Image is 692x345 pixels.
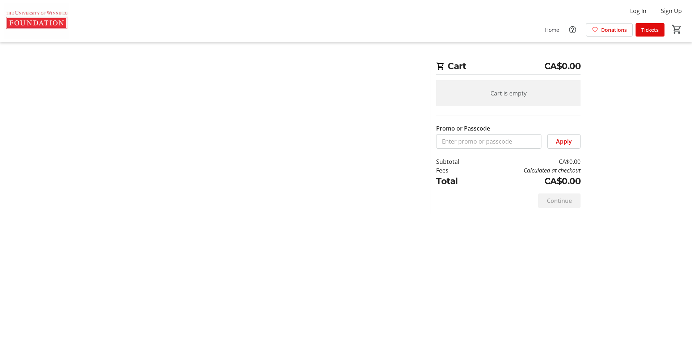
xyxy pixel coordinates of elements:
span: Sign Up [661,7,682,15]
a: Home [539,23,565,37]
h2: Cart [436,60,581,74]
td: Calculated at checkout [478,166,581,175]
input: Enter promo or passcode [436,134,541,149]
button: Sign Up [655,5,688,17]
label: Promo or Passcode [436,124,490,133]
span: Home [545,26,559,34]
span: Donations [601,26,627,34]
a: Donations [586,23,633,37]
button: Log In [624,5,652,17]
td: CA$0.00 [478,175,581,188]
button: Cart [670,23,683,36]
span: Log In [630,7,646,15]
img: The U of W Foundation's Logo [4,3,69,39]
span: Tickets [641,26,659,34]
button: Apply [547,134,581,149]
td: Total [436,175,478,188]
td: CA$0.00 [478,157,581,166]
div: Cart is empty [436,80,581,106]
td: Fees [436,166,478,175]
a: Tickets [636,23,664,37]
button: Help [565,22,580,37]
span: CA$0.00 [544,60,581,73]
span: Apply [556,137,572,146]
td: Subtotal [436,157,478,166]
